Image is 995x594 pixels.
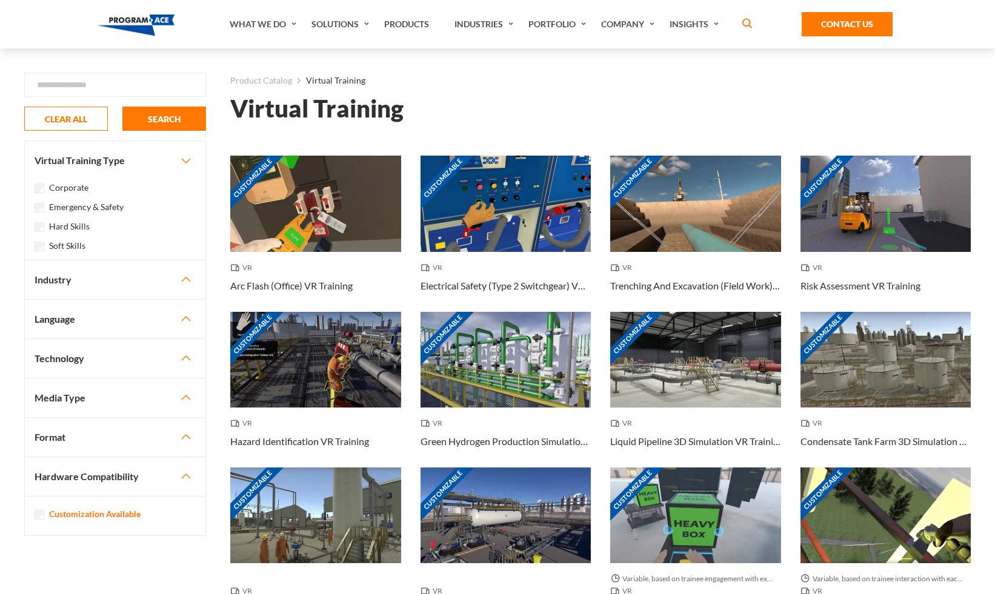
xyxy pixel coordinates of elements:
[800,312,971,467] a: Customizable Thumbnail - Condensate Tank Farm 3D Simulation VR Training VR Condensate Tank Farm 3...
[230,417,257,429] span: VR
[230,279,353,293] h3: Arc Flash (Office) VR Training
[25,418,205,457] button: Format
[25,300,205,338] button: Language
[25,457,205,496] button: Hardware Compatibility
[610,417,637,429] span: VR
[35,203,44,213] input: Emergency & Safety
[230,312,401,467] a: Customizable Thumbnail - Hazard Identification VR Training VR Hazard Identification VR Training
[802,12,893,36] a: Contact Us
[421,434,591,449] h3: Green Hydrogen Production Simulation VR Training
[25,141,205,180] button: Virtual Training Type
[421,279,591,293] h3: Electrical Safety (Type 2 Switchgear) VR Training
[800,156,971,311] a: Customizable Thumbnail - Risk Assessment VR Training VR Risk Assessment VR Training
[230,73,971,88] nav: breadcrumb
[24,107,108,131] button: CLEAR ALL
[98,15,175,36] img: Program-Ace
[230,73,292,88] a: Product Catalog
[25,339,205,378] button: Technology
[230,98,404,119] h1: Virtual Training
[49,239,85,252] label: Soft Skills
[800,417,827,429] span: VR
[35,222,44,232] input: Hard Skills
[230,434,369,449] h3: Hazard Identification VR Training
[35,510,44,520] input: Customization Available
[421,312,591,467] a: Customizable Thumbnail - Green Hydrogen Production Simulation VR Training VR Green Hydrogen Produ...
[610,262,637,274] span: VR
[49,181,88,194] label: Corporate
[421,156,591,311] a: Customizable Thumbnail - Electrical Safety (Type 2 Switchgear) VR Training VR Electrical Safety (...
[800,262,827,274] span: VR
[49,200,124,214] label: Emergency & Safety
[610,573,781,585] span: Variable, based on trainee engagement with exercises.
[35,183,44,193] input: Corporate
[292,73,365,88] li: Virtual Training
[610,279,781,293] h3: Trenching And Excavation (Field Work) VR Training
[421,417,447,429] span: VR
[800,573,971,585] span: Variable, based on trainee interaction with each section.
[25,378,205,417] button: Media Type
[49,507,141,521] label: Customization Available
[610,156,781,311] a: Customizable Thumbnail - Trenching And Excavation (Field Work) VR Training VR Trenching And Excav...
[230,262,257,274] span: VR
[421,262,447,274] span: VR
[800,279,920,293] h3: Risk Assessment VR Training
[25,260,205,299] button: Industry
[230,156,401,311] a: Customizable Thumbnail - Arc Flash (Office) VR Training VR Arc Flash (Office) VR Training
[610,312,781,467] a: Customizable Thumbnail - Liquid Pipeline 3D Simulation VR Training VR Liquid Pipeline 3D Simulati...
[800,434,971,449] h3: Condensate Tank Farm 3D Simulation VR Training
[49,220,90,233] label: Hard Skills
[610,434,781,449] h3: Liquid Pipeline 3D Simulation VR Training
[35,242,44,251] input: Soft Skills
